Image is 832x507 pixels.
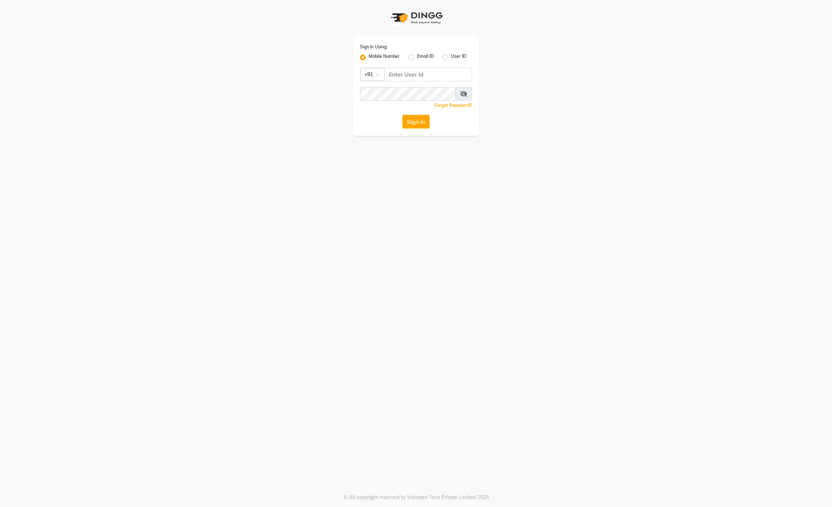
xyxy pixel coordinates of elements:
[360,87,456,101] input: Username
[384,68,472,81] input: Username
[417,53,434,62] label: Email ID
[434,103,472,108] a: Forgot Password?
[402,115,430,129] button: Sign In
[387,7,445,29] img: logo1.svg
[360,44,387,50] label: Sign In Using:
[451,53,466,62] label: User ID
[369,53,400,62] label: Mobile Number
